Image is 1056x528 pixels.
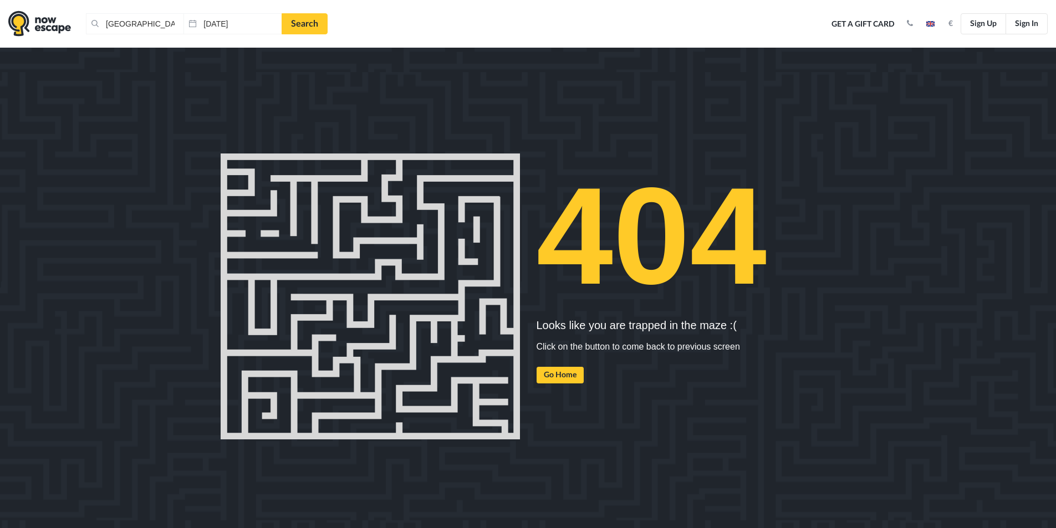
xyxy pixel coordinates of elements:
p: Click on the button to come back to previous screen [537,340,836,353]
a: Get a Gift Card [828,12,899,37]
h5: Looks like you are trapped in the maze :( [537,319,836,331]
h1: 404 [537,153,836,319]
input: Date [183,13,281,34]
a: Go Home [537,367,584,383]
img: en.jpg [926,21,935,27]
a: Search [282,13,328,34]
a: Sign Up [961,13,1006,34]
img: logo [8,11,71,37]
a: Sign In [1006,13,1048,34]
input: Place or Room Name [86,13,183,34]
strong: € [948,20,953,28]
button: € [943,18,958,29]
